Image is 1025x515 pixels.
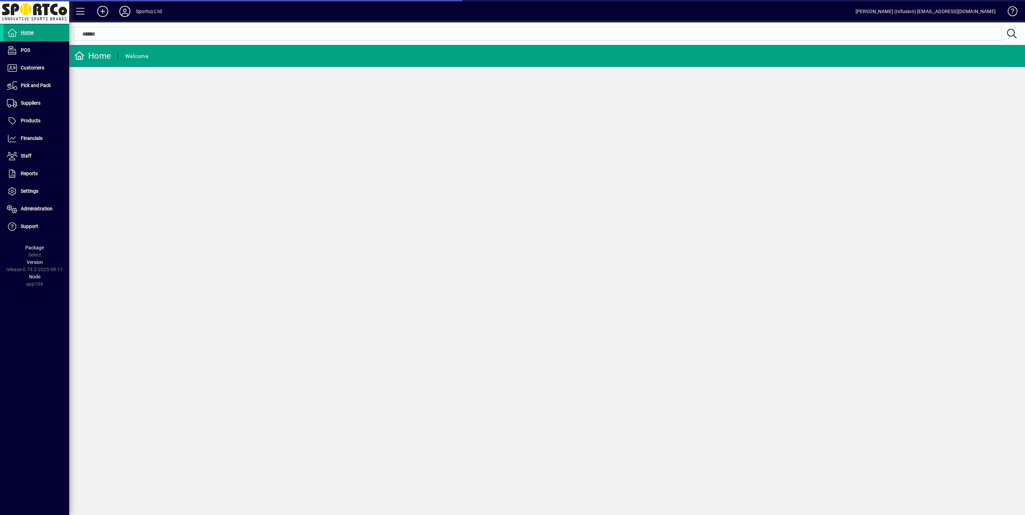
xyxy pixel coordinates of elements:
span: Settings [21,188,38,194]
button: Add [92,5,114,18]
span: Node [29,274,40,279]
a: Administration [3,200,69,218]
span: Home [21,30,34,35]
a: Products [3,112,69,130]
span: POS [21,47,30,53]
span: Reports [21,171,38,176]
a: POS [3,42,69,59]
button: Profile [114,5,136,18]
span: Suppliers [21,100,40,106]
span: Customers [21,65,44,70]
span: Version [27,259,43,265]
a: Staff [3,147,69,165]
a: Reports [3,165,69,182]
div: Home [74,50,111,61]
span: Financials [21,135,43,141]
a: Suppliers [3,95,69,112]
a: Pick and Pack [3,77,69,94]
span: Staff [21,153,31,159]
span: Package [25,245,44,250]
div: [PERSON_NAME] (Infusion) [EMAIL_ADDRESS][DOMAIN_NAME] [856,6,996,17]
a: Settings [3,183,69,200]
span: Administration [21,206,53,211]
span: Pick and Pack [21,83,51,88]
a: Support [3,218,69,235]
a: Financials [3,130,69,147]
a: Customers [3,59,69,77]
div: Welcome [125,51,148,62]
a: Knowledge Base [1003,1,1016,24]
span: Support [21,223,38,229]
span: Products [21,118,40,123]
div: Sportco Ltd [136,6,162,17]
